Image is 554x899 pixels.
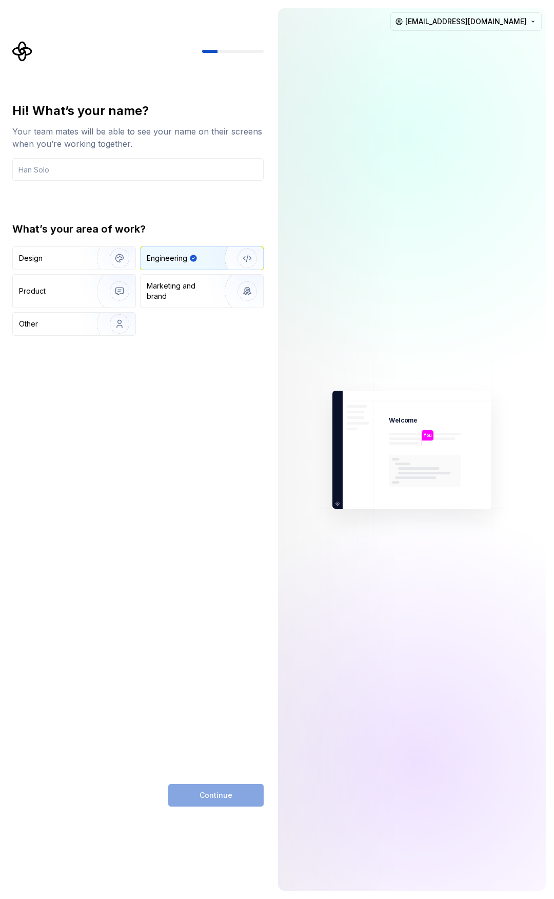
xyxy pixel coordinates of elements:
button: [EMAIL_ADDRESS][DOMAIN_NAME] [390,12,542,31]
div: Product [19,286,46,296]
div: Other [19,319,38,329]
p: You [424,432,431,438]
input: Han Solo [12,158,264,181]
div: Marketing and brand [147,281,216,301]
div: What’s your area of work? [12,222,264,236]
svg: Supernova Logo [12,41,33,62]
div: Hi! What’s your name? [12,103,264,119]
p: Welcome [389,416,417,425]
div: Your team mates will be able to see your name on their screens when you’re working together. [12,125,264,150]
div: Design [19,253,43,263]
span: [EMAIL_ADDRESS][DOMAIN_NAME] [405,16,527,27]
div: Engineering [147,253,187,263]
